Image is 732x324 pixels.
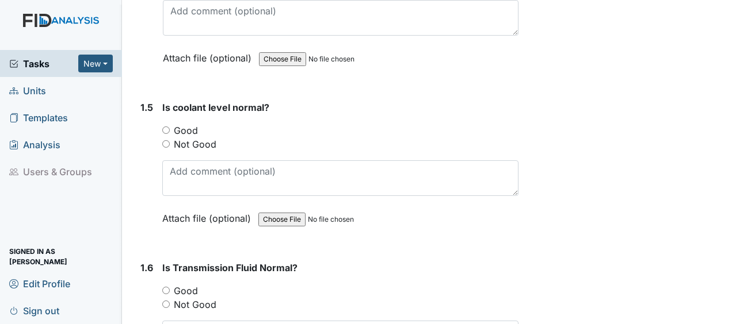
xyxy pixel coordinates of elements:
span: Analysis [9,136,60,153]
label: 1.5 [140,101,153,114]
span: Is coolant level normal? [162,102,269,113]
input: Not Good [162,140,170,148]
span: Templates [9,109,68,126]
span: Edit Profile [9,275,70,292]
label: 1.6 [140,261,153,275]
input: Good [162,126,170,134]
label: Not Good [174,137,216,151]
label: Good [174,284,198,298]
span: Signed in as [PERSON_NAME] [9,248,113,265]
span: Units [9,82,46,99]
input: Good [162,287,170,294]
input: Not Good [162,300,170,308]
label: Good [174,124,198,137]
label: Not Good [174,298,216,311]
a: Tasks [9,57,78,71]
label: Attach file (optional) [162,205,256,225]
label: Attach file (optional) [163,45,256,65]
span: Is Transmission Fluid Normal? [162,262,298,273]
span: Sign out [9,302,59,319]
button: New [78,55,113,72]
